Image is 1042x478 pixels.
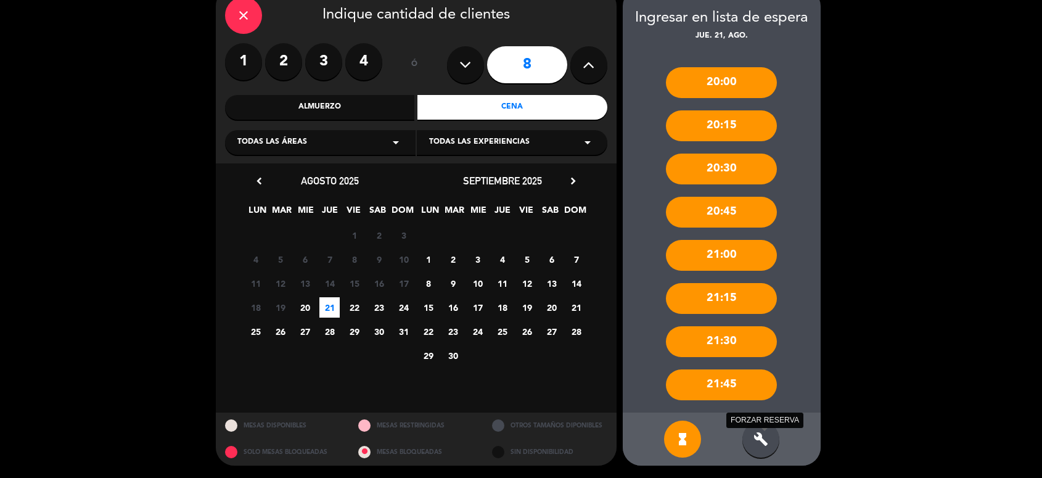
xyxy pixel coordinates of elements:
span: 20 [541,297,562,318]
span: JUE [492,203,512,223]
span: 29 [344,321,364,342]
span: 26 [517,321,537,342]
span: MIE [295,203,316,223]
i: hourglass_full [675,432,690,447]
span: 27 [295,321,315,342]
div: 21:15 [666,283,777,314]
span: 23 [369,297,389,318]
span: 12 [270,273,290,294]
div: 21:30 [666,326,777,357]
span: 1 [418,249,438,270]
span: 1 [344,225,364,245]
div: FORZAR RESERVA [726,413,803,428]
span: agosto 2025 [301,175,359,187]
span: 20 [295,297,315,318]
span: 22 [344,297,364,318]
span: 4 [245,249,266,270]
i: arrow_drop_down [388,135,403,150]
i: close [236,8,251,23]
span: Todas las áreas [237,136,307,149]
div: MESAS RESTRINGIDAS [349,413,483,439]
div: MESAS BLOQUEADAS [349,439,483,466]
div: SIN DISPONIBILIDAD [483,439,617,466]
span: 6 [541,249,562,270]
div: Ingresar en lista de espera [623,6,821,30]
label: 4 [345,43,382,80]
span: LUN [420,203,440,223]
div: 20:45 [666,197,777,228]
span: 17 [467,297,488,318]
span: 27 [541,321,562,342]
div: Cena [417,95,607,120]
span: 11 [245,273,266,294]
div: SOLO MESAS BLOQUEADAS [216,439,350,466]
span: JUE [319,203,340,223]
span: 3 [467,249,488,270]
span: 13 [541,273,562,294]
span: 15 [344,273,364,294]
span: MIE [468,203,488,223]
span: 4 [492,249,512,270]
span: 2 [443,249,463,270]
span: septiembre 2025 [463,175,542,187]
span: 5 [517,249,537,270]
span: 14 [566,273,586,294]
span: 28 [566,321,586,342]
span: SAB [540,203,560,223]
span: VIE [343,203,364,223]
span: 24 [467,321,488,342]
div: 20:30 [666,154,777,184]
span: LUN [247,203,268,223]
span: 18 [492,297,512,318]
span: 2 [369,225,389,245]
div: 20:15 [666,110,777,141]
span: VIE [516,203,536,223]
span: 23 [443,321,463,342]
span: 21 [319,297,340,318]
span: 31 [393,321,414,342]
label: 3 [305,43,342,80]
span: 9 [443,273,463,294]
span: MAR [444,203,464,223]
span: 8 [418,273,438,294]
span: 25 [492,321,512,342]
span: DOM [392,203,412,223]
span: 19 [517,297,537,318]
span: 24 [393,297,414,318]
span: 8 [344,249,364,270]
label: 2 [265,43,302,80]
span: 18 [245,297,266,318]
div: jue. 21, ago. [623,30,821,43]
span: 30 [369,321,389,342]
span: 16 [369,273,389,294]
i: chevron_right [567,175,580,187]
span: 7 [566,249,586,270]
span: MAR [271,203,292,223]
div: OTROS TAMAÑOS DIPONIBLES [483,413,617,439]
span: 28 [319,321,340,342]
span: DOM [564,203,585,223]
span: 22 [418,321,438,342]
div: Almuerzo [225,95,415,120]
i: build [753,432,768,447]
div: 20:00 [666,67,777,98]
i: chevron_left [253,175,266,187]
span: 21 [566,297,586,318]
label: 1 [225,43,262,80]
span: 25 [245,321,266,342]
span: 3 [393,225,414,245]
div: MESAS DISPONIBLES [216,413,350,439]
span: 11 [492,273,512,294]
div: 21:45 [666,369,777,400]
span: 16 [443,297,463,318]
span: 6 [295,249,315,270]
span: 10 [467,273,488,294]
span: 12 [517,273,537,294]
span: 14 [319,273,340,294]
span: 29 [418,345,438,366]
span: 17 [393,273,414,294]
span: 9 [369,249,389,270]
span: 26 [270,321,290,342]
span: 5 [270,249,290,270]
i: arrow_drop_down [580,135,595,150]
